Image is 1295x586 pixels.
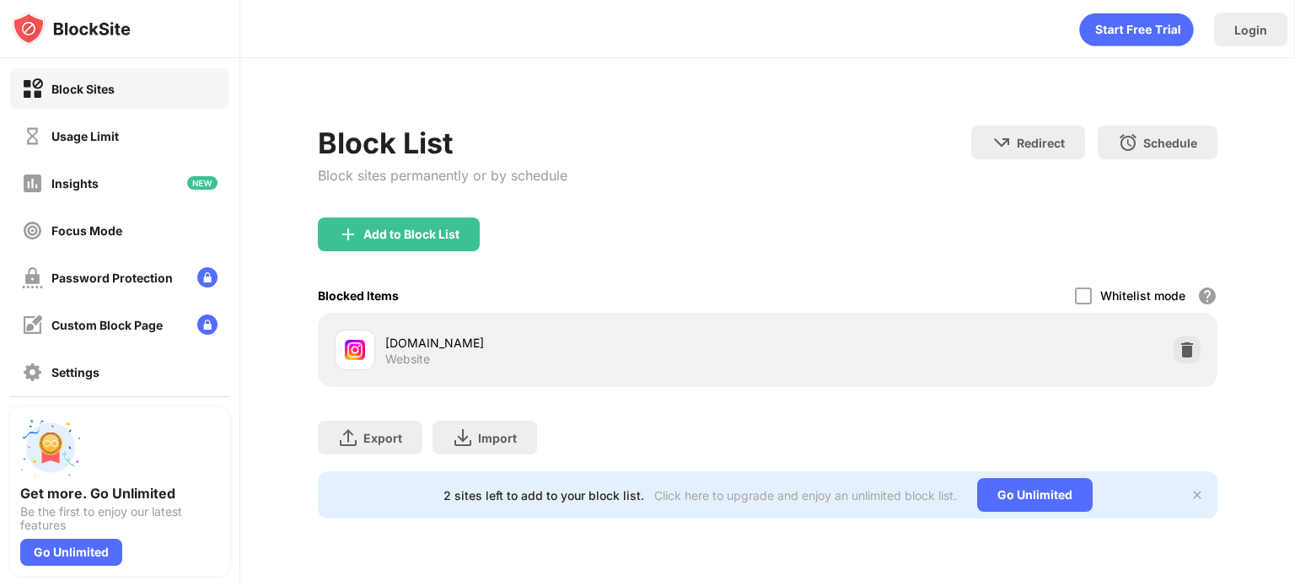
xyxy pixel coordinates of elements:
div: Settings [51,365,99,379]
div: Insights [51,176,99,191]
img: x-button.svg [1190,488,1204,502]
div: Be the first to enjoy our latest features [20,505,219,532]
div: Whitelist mode [1100,288,1185,303]
div: [DOMAIN_NAME] [385,334,767,352]
div: Export [363,431,402,445]
div: Blocked Items [318,288,399,303]
img: lock-menu.svg [197,267,218,288]
div: Go Unlimited [977,478,1093,512]
div: Go Unlimited [20,539,122,566]
div: Get more. Go Unlimited [20,485,219,502]
img: focus-off.svg [22,220,43,241]
div: Website [385,352,430,367]
img: lock-menu.svg [197,315,218,335]
div: Usage Limit [51,129,119,143]
img: logo-blocksite.svg [12,12,131,46]
div: Schedule [1143,136,1197,150]
div: Custom Block Page [51,318,163,332]
div: 2 sites left to add to your block list. [443,488,644,503]
img: customize-block-page-off.svg [22,315,43,336]
div: animation [1079,13,1194,46]
img: insights-off.svg [22,173,43,194]
div: Click here to upgrade and enjoy an unlimited block list. [654,488,957,503]
div: Block Sites [51,82,115,96]
div: Password Protection [51,271,173,285]
div: Block List [318,126,567,160]
img: password-protection-off.svg [22,267,43,288]
div: Add to Block List [363,228,459,241]
img: block-on.svg [22,78,43,99]
div: Focus Mode [51,223,122,238]
div: Block sites permanently or by schedule [318,167,567,184]
div: Redirect [1017,136,1065,150]
img: push-unlimited.svg [20,417,81,478]
div: Import [478,431,517,445]
img: time-usage-off.svg [22,126,43,147]
img: favicons [345,340,365,360]
div: Login [1234,23,1267,37]
img: settings-off.svg [22,362,43,383]
img: new-icon.svg [187,176,218,190]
